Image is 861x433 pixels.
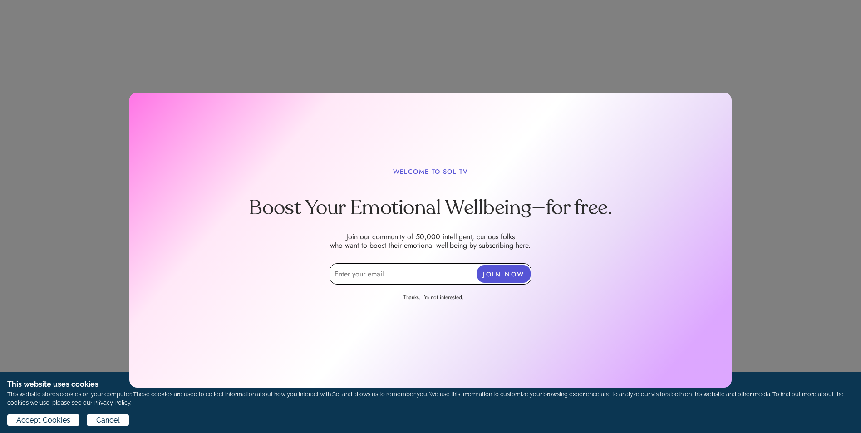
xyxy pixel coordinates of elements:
span: Cancel [96,415,120,426]
p: This website stores cookies on your computer. These cookies are used to collect information about... [7,390,854,407]
button: Cancel [87,414,128,426]
a: Thanks. I’m not interested. [382,294,486,304]
input: Enter your email [330,263,531,285]
h1: Boost Your Emotional Wellbeing—for free. [137,198,725,219]
span: Accept Cookies [16,415,70,426]
button: Accept Cookies [7,414,79,426]
p: WELCOME TO SOL TV [137,168,725,176]
p: Join our community of 50,000 intelligent, curious folks who want to boost their emotional well-be... [137,232,725,250]
button: JOIN NOW [477,265,531,283]
h1: This website uses cookies [7,379,854,390]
